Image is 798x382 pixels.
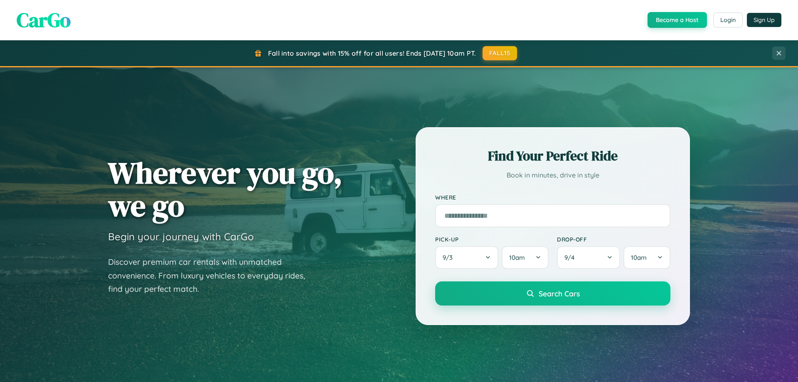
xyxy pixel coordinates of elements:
[623,246,670,269] button: 10am
[648,12,707,28] button: Become a Host
[557,236,670,243] label: Drop-off
[564,254,579,261] span: 9 / 4
[747,13,781,27] button: Sign Up
[713,12,743,27] button: Login
[108,230,254,243] h3: Begin your journey with CarGo
[483,46,517,60] button: FALL15
[17,6,71,34] span: CarGo
[435,194,670,201] label: Where
[435,169,670,181] p: Book in minutes, drive in style
[557,246,620,269] button: 9/4
[435,281,670,306] button: Search Cars
[539,289,580,298] span: Search Cars
[435,236,549,243] label: Pick-up
[502,246,549,269] button: 10am
[108,156,342,222] h1: Wherever you go, we go
[631,254,647,261] span: 10am
[268,49,476,57] span: Fall into savings with 15% off for all users! Ends [DATE] 10am PT.
[509,254,525,261] span: 10am
[108,255,316,296] p: Discover premium car rentals with unmatched convenience. From luxury vehicles to everyday rides, ...
[435,147,670,165] h2: Find Your Perfect Ride
[443,254,457,261] span: 9 / 3
[435,246,498,269] button: 9/3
